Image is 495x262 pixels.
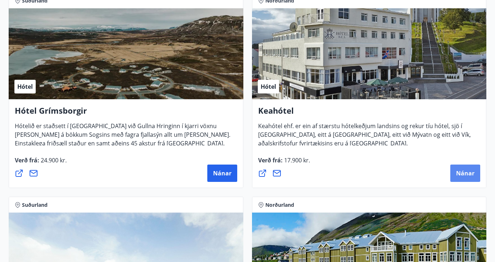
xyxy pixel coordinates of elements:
h4: Keahótel [258,105,481,122]
span: Norðurland [265,201,294,209]
span: Nánar [456,169,474,177]
span: Hótel [261,83,276,91]
span: Hótelið er staðsett í [GEOGRAPHIC_DATA] við Gullna Hringinn í kjarri vöxnu [PERSON_NAME] á bökkum... [15,122,230,153]
button: Nánar [207,165,237,182]
span: Verð frá : [15,156,67,170]
span: Keahótel ehf. er ein af stærstu hótelkeðjum landsins og rekur tíu hótel, sjö í [GEOGRAPHIC_DATA],... [258,122,471,153]
span: Verð frá : [258,156,310,170]
button: Nánar [450,165,480,182]
span: Nánar [213,169,231,177]
span: Suðurland [22,201,48,209]
span: Hótel [17,83,33,91]
span: 17.900 kr. [283,156,310,164]
span: 24.900 kr. [39,156,67,164]
h4: Hótel Grímsborgir [15,105,237,122]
